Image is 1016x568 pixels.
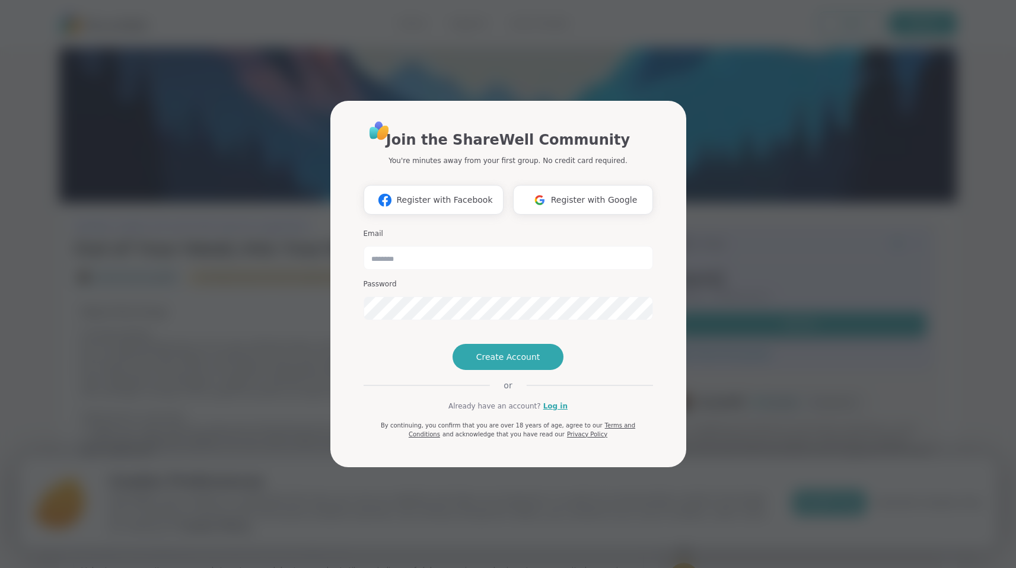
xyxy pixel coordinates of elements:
h3: Password [364,279,653,289]
span: and acknowledge that you have read our [442,431,565,438]
span: Already have an account? [448,401,541,411]
span: Create Account [476,351,540,363]
a: Log in [543,401,568,411]
button: Register with Google [513,185,653,215]
img: ShareWell Logomark [528,189,551,211]
img: ShareWell Logomark [374,189,396,211]
span: Register with Facebook [396,194,492,206]
img: ShareWell Logo [366,117,393,144]
button: Create Account [453,344,564,370]
span: Register with Google [551,194,638,206]
a: Privacy Policy [567,431,607,438]
p: You're minutes away from your first group. No credit card required. [388,155,627,166]
h1: Join the ShareWell Community [386,129,630,151]
span: or [489,379,526,391]
button: Register with Facebook [364,185,504,215]
span: By continuing, you confirm that you are over 18 years of age, agree to our [381,422,603,429]
a: Terms and Conditions [409,422,635,438]
h3: Email [364,229,653,239]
